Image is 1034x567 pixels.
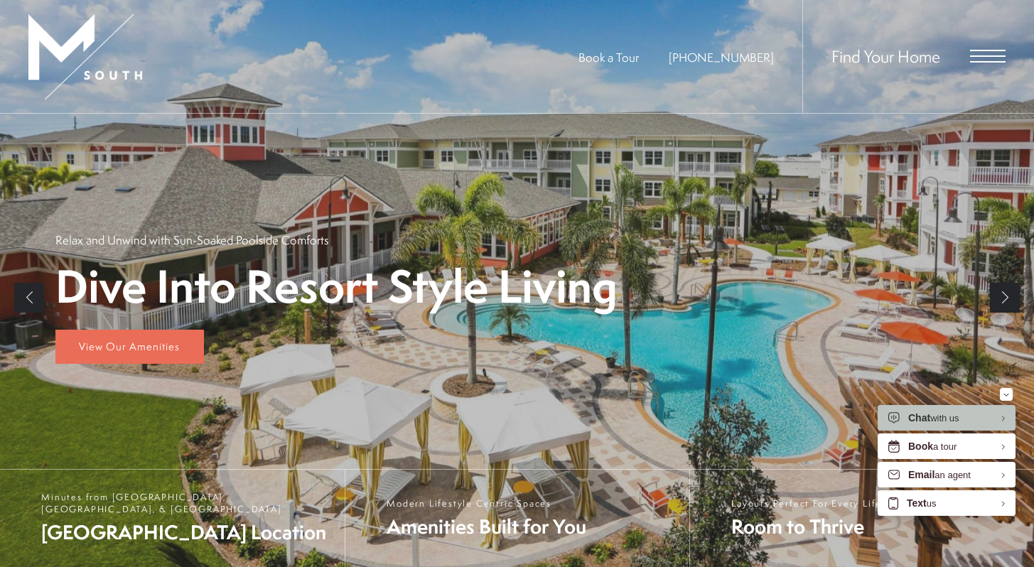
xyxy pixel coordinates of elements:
[28,14,142,99] img: MSouth
[55,232,328,248] p: Relax and Unwind with Sun-Soaked Poolside Comforts
[41,491,330,515] span: Minutes from [GEOGRAPHIC_DATA], [GEOGRAPHIC_DATA], & [GEOGRAPHIC_DATA]
[831,45,940,67] a: Find Your Home
[990,283,1020,313] a: Next
[55,262,618,310] p: Dive Into Resort Style Living
[345,470,689,567] a: Modern Lifestyle Centric Spaces
[387,513,586,540] span: Amenities Built for You
[970,50,1006,63] button: Open Menu
[669,49,774,65] span: [PHONE_NUMBER]
[731,497,906,509] span: Layouts Perfect For Every Lifestyle
[14,283,44,313] a: Previous
[41,519,330,546] span: [GEOGRAPHIC_DATA] Location
[578,49,639,65] a: Book a Tour
[55,330,204,364] a: View Our Amenities
[387,497,586,509] span: Modern Lifestyle Centric Spaces
[731,513,906,540] span: Room to Thrive
[669,49,774,65] a: Call Us at 813-570-8014
[689,470,1034,567] a: Layouts Perfect For Every Lifestyle
[79,339,180,354] span: View Our Amenities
